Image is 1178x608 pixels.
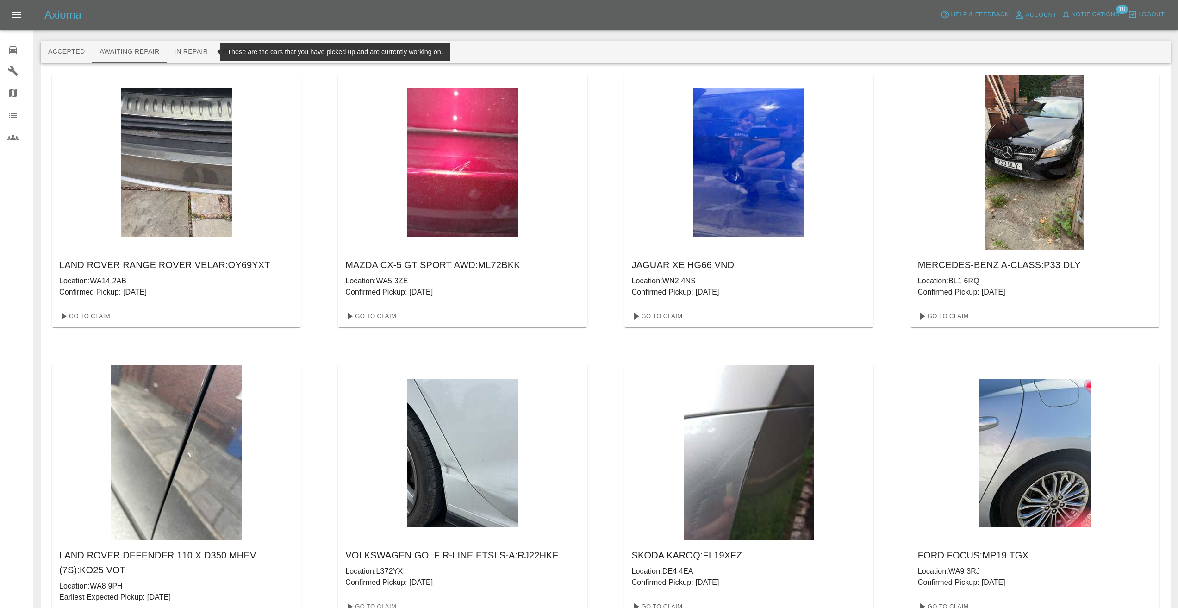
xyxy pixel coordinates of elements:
h6: VOLKSWAGEN GOLF R-LINE ETSI S-A : RJ22HKF [345,548,580,563]
p: Confirmed Pickup: [DATE] [345,577,580,588]
span: Help & Feedback [951,9,1009,20]
h6: MERCEDES-BENZ A-CLASS : P33 DLY [918,257,1152,272]
button: Paid [264,41,306,63]
h6: LAND ROVER RANGE ROVER VELAR : OY69YXT [59,257,293,272]
p: Confirmed Pickup: [DATE] [59,287,293,298]
button: Logout [1126,7,1167,22]
p: Location: WA8 9PH [59,581,293,592]
p: Confirmed Pickup: [DATE] [632,287,866,298]
p: Location: BL1 6RQ [918,276,1152,287]
p: Confirmed Pickup: [DATE] [918,287,1152,298]
h5: Axioma [44,7,81,22]
button: Awaiting Repair [92,41,167,63]
button: Open drawer [6,4,28,26]
p: Location: WN2 4NS [632,276,866,287]
button: Accepted [41,41,92,63]
h6: JAGUAR XE : HG66 VND [632,257,866,272]
p: Confirmed Pickup: [DATE] [345,287,580,298]
button: In Repair [167,41,216,63]
span: Notifications [1072,9,1120,20]
p: Confirmed Pickup: [DATE] [632,577,866,588]
a: Go To Claim [914,309,971,324]
p: Earliest Expected Pickup: [DATE] [59,592,293,603]
a: Go To Claim [342,309,399,324]
h6: LAND ROVER DEFENDER 110 X D350 MHEV (7S) : KO25 VOT [59,548,293,577]
span: 18 [1116,5,1128,14]
span: Logout [1138,9,1165,20]
a: Account [1011,7,1059,22]
p: Location: L372YX [345,566,580,577]
button: Notifications [1059,7,1122,22]
button: Help & Feedback [938,7,1011,22]
p: Location: WA14 2AB [59,276,293,287]
p: Location: WA9 3RJ [918,566,1152,577]
button: Repaired [215,41,264,63]
a: Go To Claim [56,309,112,324]
p: Location: DE4 4EA [632,566,866,577]
h6: FORD FOCUS : MP19 TGX [918,548,1152,563]
h6: MAZDA CX-5 GT SPORT AWD : ML72BKK [345,257,580,272]
p: Location: WA5 3ZE [345,276,580,287]
h6: SKODA KAROQ : FL19XFZ [632,548,866,563]
span: Account [1026,10,1057,20]
a: Go To Claim [628,309,685,324]
p: Confirmed Pickup: [DATE] [918,577,1152,588]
